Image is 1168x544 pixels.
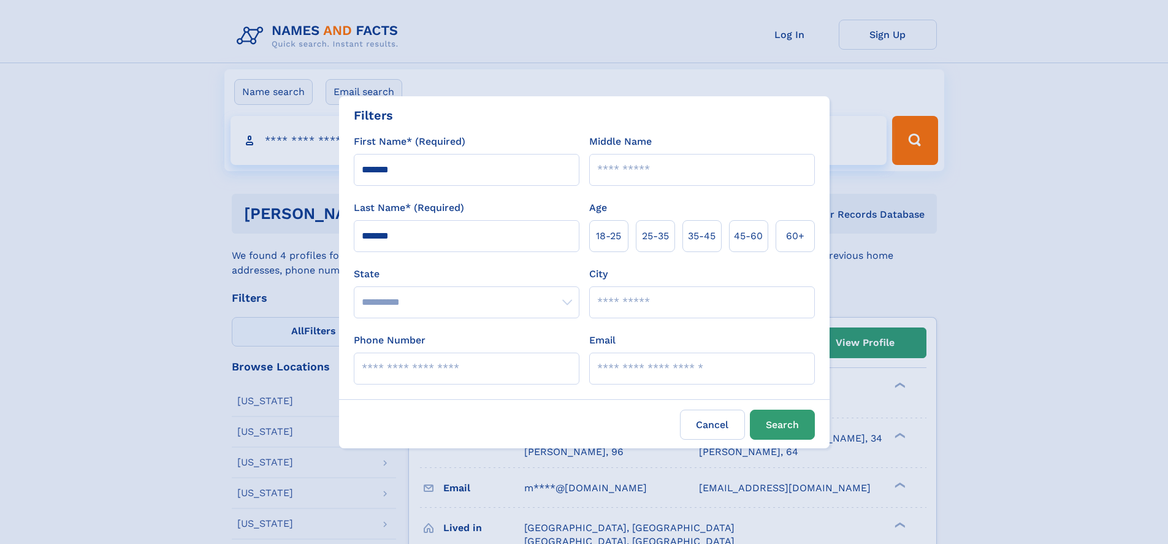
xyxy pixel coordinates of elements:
span: 60+ [786,229,804,243]
label: Age [589,201,607,215]
div: Filters [354,106,393,125]
span: 25‑35 [642,229,669,243]
label: Last Name* (Required) [354,201,464,215]
span: 18‑25 [596,229,621,243]
label: Cancel [680,410,745,440]
span: 35‑45 [688,229,716,243]
label: First Name* (Required) [354,134,465,149]
label: Phone Number [354,333,426,348]
label: State [354,267,579,282]
button: Search [750,410,815,440]
label: Email [589,333,616,348]
label: Middle Name [589,134,652,149]
label: City [589,267,608,282]
span: 45‑60 [734,229,763,243]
